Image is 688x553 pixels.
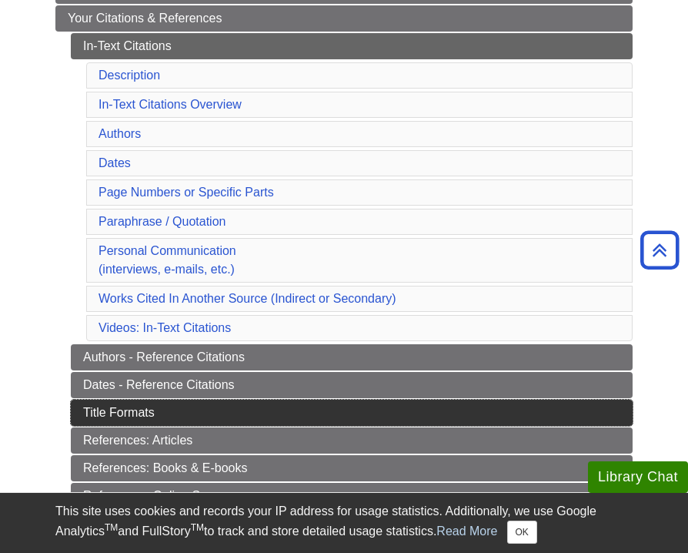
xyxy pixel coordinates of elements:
a: References: Online Sources [71,483,633,509]
a: Works Cited In Another Source (Indirect or Secondary) [99,292,396,305]
a: In-Text Citations [71,33,633,59]
a: Description [99,69,160,82]
sup: TM [105,522,118,533]
a: Read More [436,525,497,538]
a: Page Numbers or Specific Parts [99,186,274,199]
a: Personal Communication(interviews, e-mails, etc.) [99,244,236,276]
a: Paraphrase / Quotation [99,215,225,228]
a: Dates [99,156,131,169]
a: Back to Top [635,240,684,260]
div: This site uses cookies and records your IP address for usage statistics. Additionally, we use Goo... [55,502,633,544]
a: Title Formats [71,400,633,426]
a: Videos: In-Text Citations [99,321,231,334]
button: Library Chat [588,461,688,493]
a: Authors - Reference Citations [71,344,633,370]
a: In-Text Citations Overview [99,98,242,111]
a: References: Articles [71,427,633,454]
span: Your Citations & References [68,12,222,25]
a: Authors [99,127,141,140]
a: Dates - Reference Citations [71,372,633,398]
a: References: Books & E-books [71,455,633,481]
button: Close [507,521,537,544]
a: Your Citations & References [55,5,633,32]
sup: TM [191,522,204,533]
